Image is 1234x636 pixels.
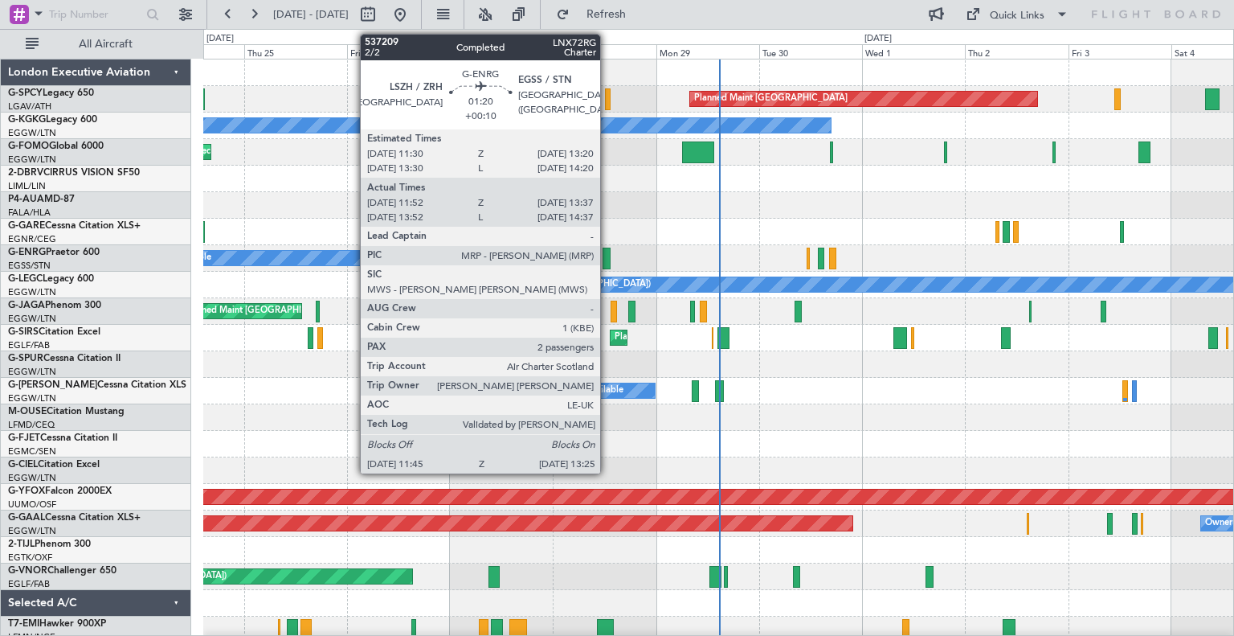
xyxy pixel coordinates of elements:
span: P4-AUA [8,195,44,204]
div: Sun 28 [553,44,656,59]
a: G-KGKGLegacy 600 [8,115,97,125]
div: Wed 1 [862,44,965,59]
span: G-SPUR [8,354,43,363]
div: Thu 25 [244,44,347,59]
a: M-OUSECitation Mustang [8,407,125,416]
a: EGSS/STN [8,260,51,272]
input: Trip Number [49,2,141,27]
div: Planned Maint [GEOGRAPHIC_DATA] ([GEOGRAPHIC_DATA]) [615,326,868,350]
a: EGNR/CEG [8,233,56,245]
a: EGTK/OXF [8,552,52,564]
a: 2-DBRVCIRRUS VISION SF50 [8,168,140,178]
a: G-SPURCessna Citation II [8,354,121,363]
a: G-LEGCLegacy 600 [8,274,94,284]
a: EGGW/LTN [8,472,56,484]
span: G-[PERSON_NAME] [8,380,97,390]
div: Planned Maint [GEOGRAPHIC_DATA] [694,87,848,111]
span: G-ENRG [8,248,46,257]
a: G-CIELCitation Excel [8,460,100,470]
div: A/C Unavailable [GEOGRAPHIC_DATA] ([GEOGRAPHIC_DATA]) [390,273,651,297]
a: LGAV/ATH [8,101,51,113]
a: LIML/LIN [8,180,46,192]
a: UUMO/OSF [8,499,56,511]
a: EGGW/LTN [8,525,56,537]
a: G-GAALCessna Citation XLS+ [8,513,141,523]
a: 2-TIJLPhenom 300 [8,540,91,549]
a: EGGW/LTN [8,392,56,404]
span: 2-TIJL [8,540,35,549]
span: G-FOMO [8,142,49,151]
a: T7-EMIHawker 900XP [8,619,106,629]
span: 2-DBRV [8,168,43,178]
span: Refresh [573,9,640,20]
span: G-SIRS [8,327,39,337]
button: Quick Links [958,2,1077,27]
a: EGGW/LTN [8,366,56,378]
span: G-FJET [8,433,40,443]
div: Sat 27 [450,44,553,59]
a: G-FJETCessna Citation II [8,433,117,443]
span: G-LEGC [8,274,43,284]
a: G-JAGAPhenom 300 [8,301,101,310]
a: P4-AUAMD-87 [8,195,75,204]
div: [DATE] [206,32,234,46]
a: G-SIRSCitation Excel [8,327,100,337]
div: Fri 3 [1069,44,1171,59]
span: G-GARE [8,221,45,231]
a: EGGW/LTN [8,286,56,298]
a: LFMD/CEQ [8,419,55,431]
a: EGGW/LTN [8,127,56,139]
span: G-JAGA [8,301,45,310]
div: A/C Unavailable [557,379,623,403]
span: All Aircraft [42,39,170,50]
a: EGMC/SEN [8,445,56,458]
span: [DATE] - [DATE] [273,7,349,22]
a: G-ENRGPraetor 600 [8,248,100,257]
span: G-VNOR [8,566,47,576]
span: G-YFOX [8,486,45,496]
span: G-GAAL [8,513,45,523]
div: Thu 2 [965,44,1068,59]
a: EGLF/FAB [8,578,50,590]
div: Owner [1205,511,1232,535]
span: G-CIEL [8,460,38,470]
a: G-[PERSON_NAME]Cessna Citation XLS [8,380,186,390]
span: G-SPCY [8,88,43,98]
a: FALA/HLA [8,207,51,219]
span: M-OUSE [8,407,47,416]
a: G-VNORChallenger 650 [8,566,116,576]
a: G-SPCYLegacy 650 [8,88,94,98]
a: G-YFOXFalcon 2000EX [8,486,112,496]
a: EGLF/FAB [8,339,50,351]
div: Tue 30 [759,44,862,59]
span: G-KGKG [8,115,46,125]
div: Mon 29 [656,44,759,59]
span: T7-EMI [8,619,39,629]
button: Refresh [549,2,645,27]
div: [DATE] [864,32,892,46]
a: EGGW/LTN [8,313,56,325]
div: Fri 26 [347,44,450,59]
a: G-FOMOGlobal 6000 [8,142,104,151]
div: Quick Links [990,8,1044,24]
button: All Aircraft [18,31,174,57]
a: G-GARECessna Citation XLS+ [8,221,141,231]
a: EGGW/LTN [8,154,56,166]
